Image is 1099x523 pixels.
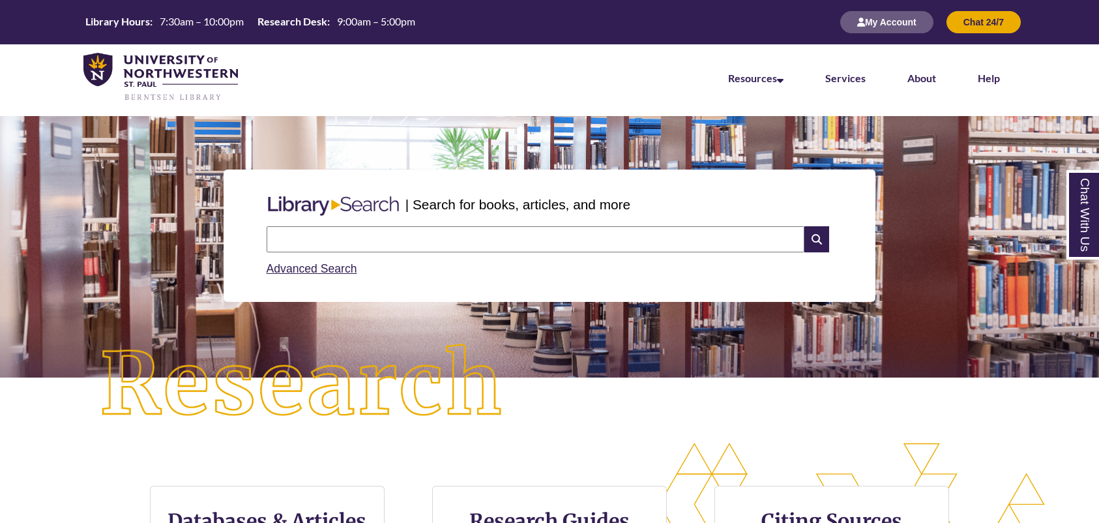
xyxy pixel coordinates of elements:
[825,72,866,84] a: Services
[80,14,420,30] a: Hours Today
[978,72,1000,84] a: Help
[907,72,936,84] a: About
[160,15,244,27] span: 7:30am – 10:00pm
[405,194,630,215] p: | Search for books, articles, and more
[80,14,420,29] table: Hours Today
[261,191,405,221] img: Libary Search
[946,16,1021,27] a: Chat 24/7
[804,226,829,252] i: Search
[840,11,933,33] button: My Account
[252,14,332,29] th: Research Desk:
[80,14,154,29] th: Library Hours:
[840,16,933,27] a: My Account
[55,299,549,471] img: Research
[728,72,784,84] a: Resources
[946,11,1021,33] button: Chat 24/7
[83,53,238,102] img: UNWSP Library Logo
[337,15,415,27] span: 9:00am – 5:00pm
[267,262,357,275] a: Advanced Search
